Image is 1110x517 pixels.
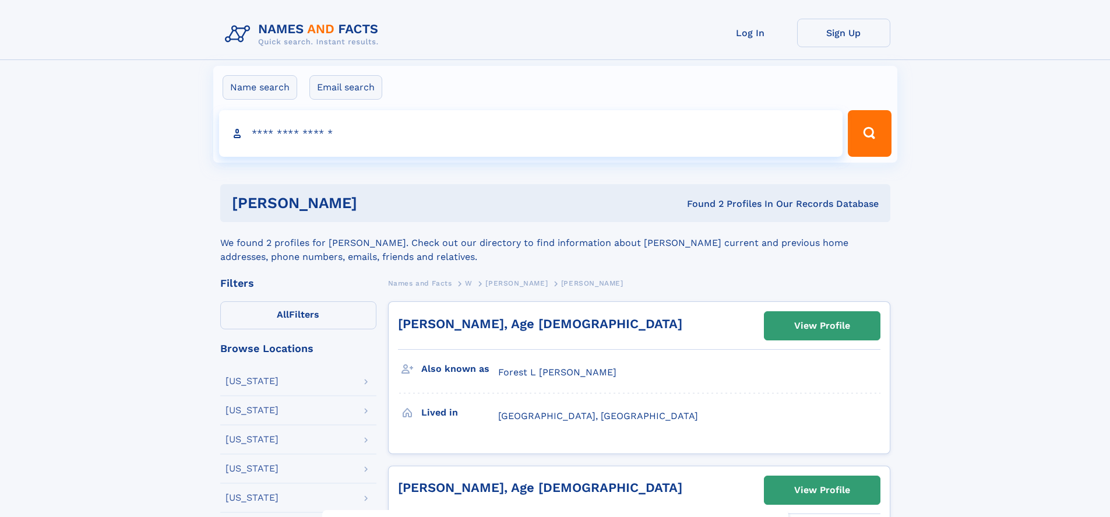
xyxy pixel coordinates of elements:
[309,75,382,100] label: Email search
[388,276,452,290] a: Names and Facts
[220,343,376,354] div: Browse Locations
[561,279,623,287] span: [PERSON_NAME]
[485,279,548,287] span: [PERSON_NAME]
[797,19,890,47] a: Sign Up
[398,316,682,331] a: [PERSON_NAME], Age [DEMOGRAPHIC_DATA]
[764,312,880,340] a: View Profile
[498,410,698,421] span: [GEOGRAPHIC_DATA], [GEOGRAPHIC_DATA]
[220,19,388,50] img: Logo Names and Facts
[219,110,843,157] input: search input
[225,406,279,415] div: [US_STATE]
[421,403,498,423] h3: Lived in
[794,312,850,339] div: View Profile
[498,367,616,378] span: Forest L [PERSON_NAME]
[704,19,797,47] a: Log In
[485,276,548,290] a: [PERSON_NAME]
[225,493,279,502] div: [US_STATE]
[465,276,473,290] a: W
[225,464,279,473] div: [US_STATE]
[522,198,879,210] div: Found 2 Profiles In Our Records Database
[398,480,682,495] a: [PERSON_NAME], Age [DEMOGRAPHIC_DATA]
[223,75,297,100] label: Name search
[277,309,289,320] span: All
[220,301,376,329] label: Filters
[220,222,890,264] div: We found 2 profiles for [PERSON_NAME]. Check out our directory to find information about [PERSON_...
[220,278,376,289] div: Filters
[421,359,498,379] h3: Also known as
[764,476,880,504] a: View Profile
[225,435,279,444] div: [US_STATE]
[232,196,522,210] h1: [PERSON_NAME]
[465,279,473,287] span: W
[794,477,850,504] div: View Profile
[848,110,891,157] button: Search Button
[225,377,279,386] div: [US_STATE]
